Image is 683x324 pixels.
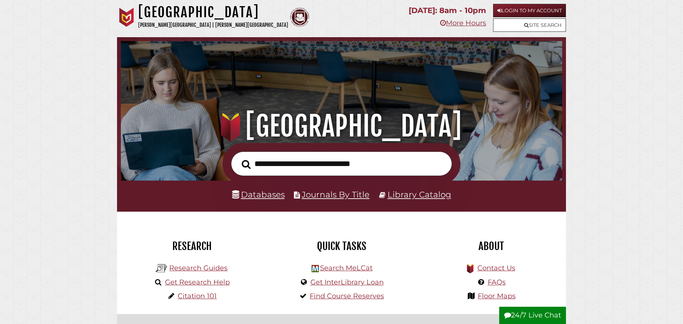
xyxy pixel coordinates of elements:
h2: Research [123,240,261,253]
a: Search MeLCat [320,264,373,272]
p: [DATE]: 8am - 10pm [409,4,486,17]
h2: About [422,240,560,253]
i: Search [242,160,251,169]
a: Research Guides [169,264,228,272]
a: Databases [232,189,285,199]
h2: Quick Tasks [272,240,411,253]
a: More Hours [440,19,486,27]
a: Library Catalog [388,189,451,199]
a: Citation 101 [178,292,217,300]
a: FAQs [488,278,506,286]
a: Get Research Help [165,278,230,286]
a: Journals By Title [302,189,370,199]
a: Login to My Account [493,4,566,17]
img: Hekman Library Logo [312,265,319,272]
h1: [GEOGRAPHIC_DATA] [138,4,288,21]
a: Contact Us [477,264,515,272]
img: Calvin University [117,8,136,27]
img: Calvin Theological Seminary [290,8,309,27]
h1: [GEOGRAPHIC_DATA] [131,109,552,143]
a: Get InterLibrary Loan [310,278,384,286]
p: [PERSON_NAME][GEOGRAPHIC_DATA] | [PERSON_NAME][GEOGRAPHIC_DATA] [138,21,288,30]
a: Floor Maps [478,292,516,300]
a: Find Course Reserves [310,292,384,300]
button: Search [238,158,254,171]
img: Hekman Library Logo [156,263,167,274]
a: Site Search [493,18,566,32]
